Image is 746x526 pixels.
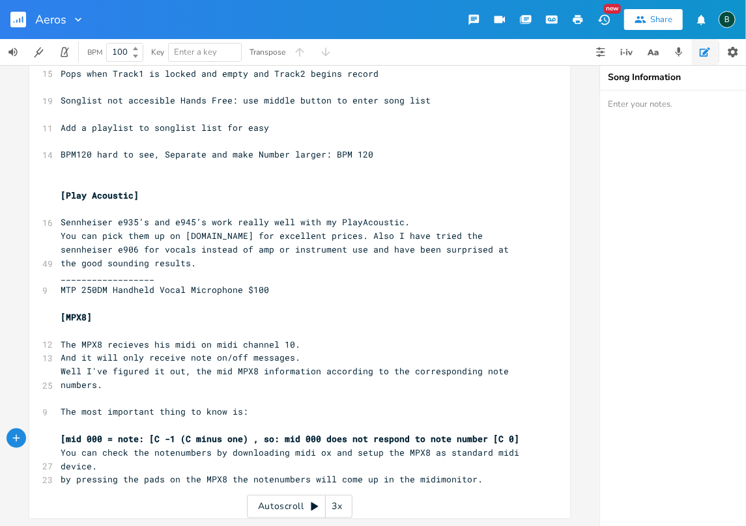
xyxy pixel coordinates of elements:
[61,433,519,445] span: [mid 000 = note: [C -1 (C minus one) , so: mid 000 does not respond to note number [C 0]
[61,447,524,472] span: You can check the notenumbers by downloading midi ox and setup the MPX8 as standard midi device.
[247,495,352,518] div: Autoscroll
[61,230,514,269] span: You can pick them up on [DOMAIN_NAME] for excellent prices. Also I have tried the sennheiser e906...
[61,189,139,201] span: [Play Acoustic]
[591,8,617,31] button: New
[719,11,736,28] div: BruCe
[604,4,621,14] div: New
[61,339,300,350] span: The MPX8 recieves his midi on midi channel 10.
[151,48,164,56] div: Key
[61,122,269,133] span: Add a playlist to songlist list for easy
[61,352,300,363] span: And it will only receive note on/off messages.
[326,495,349,518] div: 3x
[624,9,683,30] button: Share
[61,284,269,296] span: MTP 250DM Handheld Vocal Microphone $100
[174,46,217,58] span: Enter a key
[61,216,410,228] span: Sennheiser e935’s and e945’s work really well with my PlayAcoustic.
[35,14,66,25] span: Aeros
[250,48,285,56] div: Transpose
[61,406,248,417] span: The most important thing to know is:
[61,148,373,160] span: BPM120 hard to see, Separate and make Number larger: BPM 120
[61,311,92,323] span: [MPX8]
[87,49,102,56] div: BPM
[61,94,431,106] span: Songlist not accesible Hands Free: use middle button to enter song list
[61,365,514,391] span: Well I've figured it out, the mid MPX8 information according to the corresponding note numbers.
[61,68,379,79] span: Pops when Track1 is locked and empty and Track2 begins record
[61,271,154,283] span: __________________
[61,473,483,485] span: by pressing the pads on the MPX8 the notenumbers will come up in the midimonitor.
[650,14,672,25] div: Share
[719,5,736,35] button: B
